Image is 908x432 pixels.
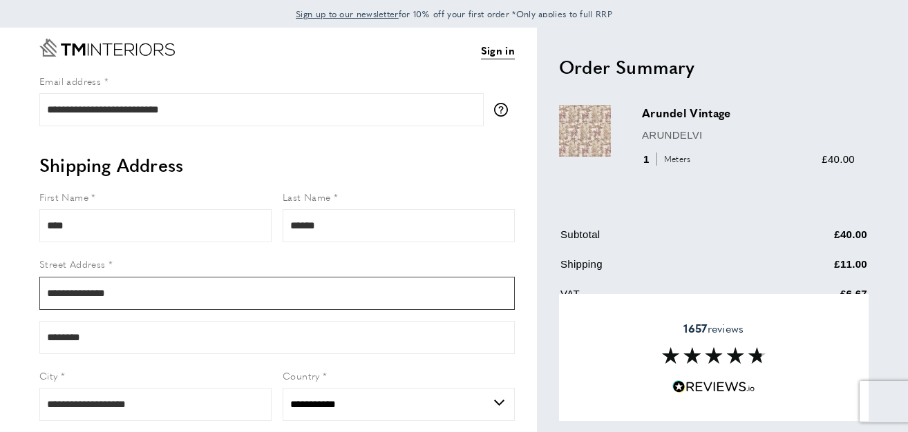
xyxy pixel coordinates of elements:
[481,42,515,59] a: Sign in
[296,8,399,20] span: Sign up to our newsletter
[283,369,320,382] span: Country
[296,8,612,20] span: for 10% off your first order *Only applies to full RRP
[283,190,331,204] span: Last Name
[560,256,757,283] td: Shipping
[759,226,867,253] td: £40.00
[39,190,88,204] span: First Name
[683,322,744,335] span: reviews
[642,151,695,168] div: 1
[560,286,757,313] td: VAT
[672,380,755,393] img: Reviews.io 5 stars
[559,55,869,79] h2: Order Summary
[560,226,757,253] td: Subtotal
[494,103,515,117] button: More information
[642,127,855,144] p: ARUNDELVI
[39,74,101,88] span: Email address
[642,105,855,121] h3: Arundel Vintage
[559,105,611,157] img: Arundel Vintage
[39,153,515,177] h2: Shipping Address
[683,320,707,336] strong: 1657
[662,347,766,364] img: Reviews section
[759,256,867,283] td: £11.00
[759,286,867,313] td: £6.67
[822,153,855,165] span: £40.00
[39,369,58,382] span: City
[39,257,106,271] span: Street Address
[656,153,694,166] span: Meters
[39,39,175,57] a: Go to Home page
[296,7,399,21] a: Sign up to our newsletter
